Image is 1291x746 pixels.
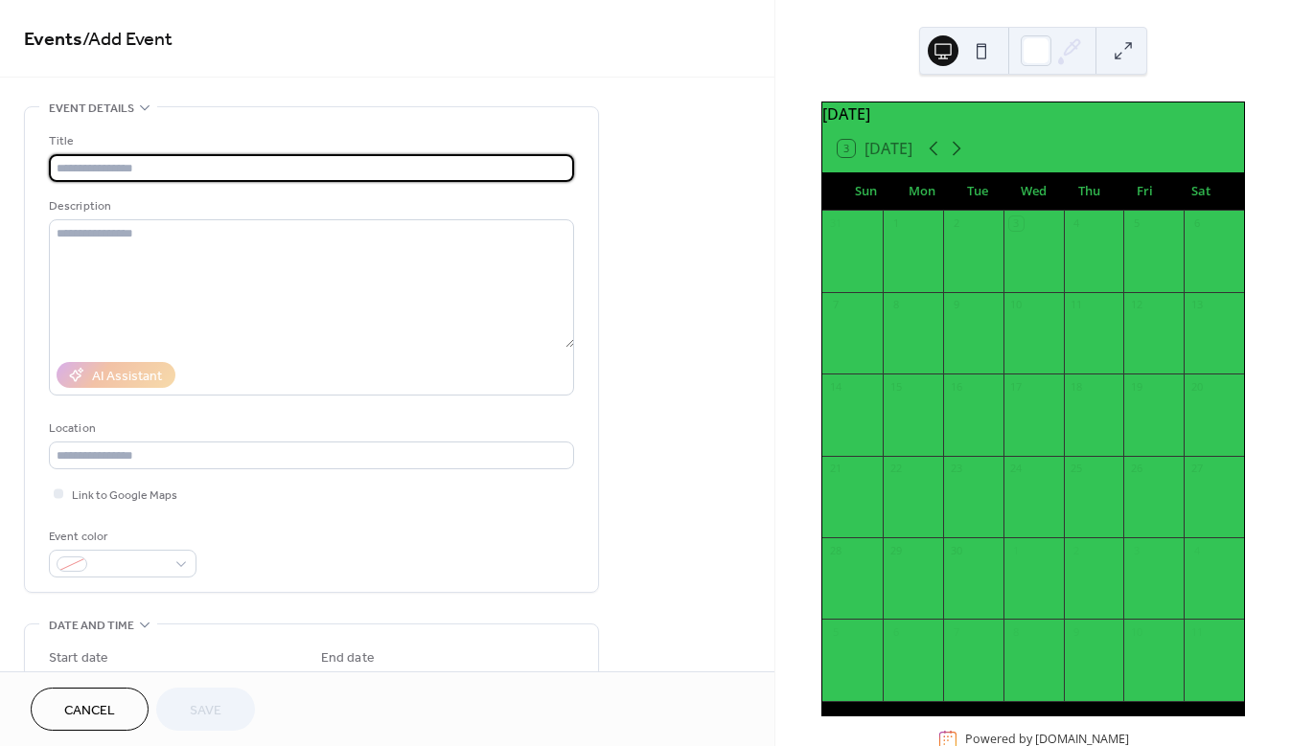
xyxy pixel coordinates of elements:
[888,462,903,476] div: 22
[828,462,842,476] div: 21
[1009,216,1024,231] div: 3
[838,172,893,211] div: Sun
[888,216,903,231] div: 1
[321,648,375,668] div: End date
[82,21,173,58] span: / Add Event
[1070,216,1084,231] div: 4
[1009,298,1024,312] div: 10
[1189,298,1204,312] div: 13
[828,624,842,639] div: 5
[1189,379,1204,394] div: 20
[49,131,570,151] div: Title
[1005,172,1061,211] div: Wed
[893,172,949,211] div: Mon
[949,298,963,312] div: 9
[888,624,903,639] div: 6
[950,172,1005,211] div: Tue
[31,688,149,731] button: Cancel
[888,298,903,312] div: 8
[1189,543,1204,557] div: 4
[49,648,108,668] div: Start date
[822,102,1244,125] div: [DATE]
[64,701,115,721] span: Cancel
[1189,462,1204,476] div: 27
[949,216,963,231] div: 2
[1070,379,1084,394] div: 18
[949,379,963,394] div: 16
[1070,624,1084,639] div: 9
[1129,624,1143,639] div: 10
[828,379,842,394] div: 14
[828,543,842,557] div: 28
[1009,543,1024,557] div: 1
[1070,462,1084,476] div: 25
[1189,624,1204,639] div: 11
[1070,298,1084,312] div: 11
[949,543,963,557] div: 30
[1009,462,1024,476] div: 24
[1129,462,1143,476] div: 26
[1129,379,1143,394] div: 19
[1189,216,1204,231] div: 6
[1117,172,1172,211] div: Fri
[1070,543,1084,557] div: 2
[1009,624,1024,639] div: 8
[49,418,570,439] div: Location
[49,616,134,636] span: Date and time
[49,196,570,216] div: Description
[828,298,842,312] div: 7
[1129,298,1143,312] div: 12
[888,379,903,394] div: 15
[49,99,134,119] span: Event details
[24,21,82,58] a: Events
[1173,172,1229,211] div: Sat
[949,624,963,639] div: 7
[1061,172,1117,211] div: Thu
[1129,216,1143,231] div: 5
[949,462,963,476] div: 23
[1129,543,1143,557] div: 3
[888,543,903,557] div: 29
[1009,379,1024,394] div: 17
[72,486,177,506] span: Link to Google Maps
[828,216,842,231] div: 31
[49,527,193,547] div: Event color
